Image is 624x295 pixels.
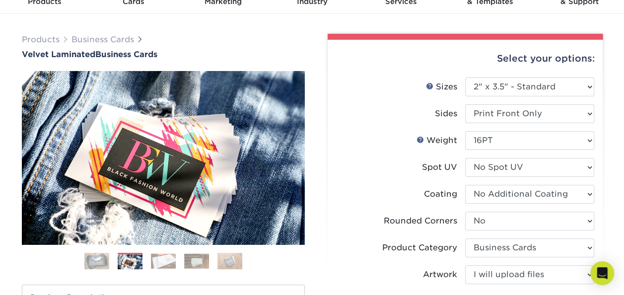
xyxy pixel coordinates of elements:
div: Sides [435,108,457,120]
div: Product Category [382,242,457,254]
a: Products [22,35,60,44]
span: Velvet Laminated [22,50,95,59]
div: Spot UV [422,161,457,173]
div: Coating [424,188,457,200]
div: Select your options: [336,40,595,77]
img: Business Cards 04 [184,253,209,269]
div: Rounded Corners [384,215,457,227]
img: Business Cards 03 [151,253,176,269]
img: Velvet Laminated 02 [22,71,305,245]
div: Sizes [426,81,457,93]
a: Velvet LaminatedBusiness Cards [22,50,305,59]
h1: Business Cards [22,50,305,59]
div: Artwork [423,269,457,281]
a: Business Cards [71,35,134,44]
div: Open Intercom Messenger [590,261,614,285]
img: Business Cards 01 [84,249,109,274]
img: Business Cards 02 [118,254,142,270]
div: Weight [416,135,457,147]
img: Business Cards 05 [217,252,242,270]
